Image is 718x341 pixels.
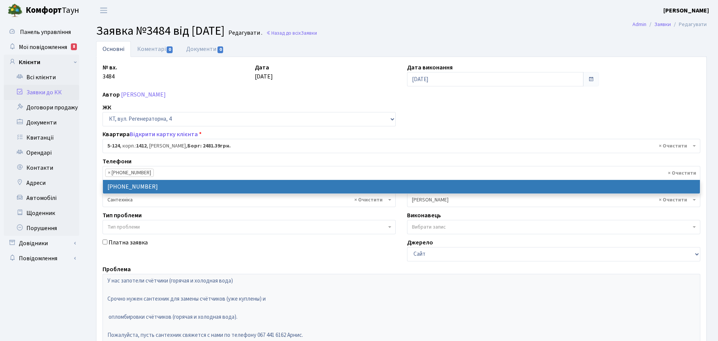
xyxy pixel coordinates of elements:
[121,91,166,99] a: [PERSON_NAME]
[103,63,117,72] label: № вх.
[4,190,79,206] a: Автомобілі
[217,46,224,53] span: 0
[187,142,231,150] b: Борг: 2481.39грн.
[107,223,140,231] span: Тип проблеми
[4,206,79,221] a: Щоденник
[26,4,79,17] span: Таун
[20,28,71,36] span: Панель управління
[621,17,718,32] nav: breadcrumb
[107,196,386,204] span: Сантехніка
[103,90,120,99] label: Автор
[107,142,691,150] span: <b>5-124</b>, корп.: <b>1412</b>, Йотов Світлана Олександрівна, <b>Борг: 2481.39грн.</b>
[105,169,154,177] li: +380 67 441 6162
[103,193,396,207] span: Сантехніка
[412,223,446,231] span: Вибрати запис
[103,103,111,112] label: ЖК
[4,70,79,85] a: Всі клієнти
[4,221,79,236] a: Порушення
[94,4,113,17] button: Переключити навігацію
[407,211,441,220] label: Виконавець
[103,265,131,274] label: Проблема
[109,238,148,247] label: Платна заявка
[4,55,79,70] a: Клієнти
[71,43,77,50] div: 8
[180,41,230,57] a: Документи
[4,40,79,55] a: Мої повідомлення8
[136,142,147,150] b: 1412
[103,130,202,139] label: Квартира
[4,115,79,130] a: Документи
[671,20,707,29] li: Редагувати
[4,251,79,266] a: Повідомлення
[108,169,110,177] span: ×
[255,63,269,72] label: Дата
[130,130,198,138] a: Відкрити картку клієнта
[266,29,317,37] a: Назад до всіхЗаявки
[354,196,383,204] span: Видалити всі елементи
[663,6,709,15] a: [PERSON_NAME]
[668,169,696,177] span: Видалити всі елементи
[97,63,249,86] div: 3484
[407,63,453,72] label: Дата виконання
[167,46,173,53] span: 0
[301,29,317,37] span: Заявки
[407,238,433,247] label: Джерело
[4,25,79,40] a: Панель управління
[4,85,79,100] a: Заявки до КК
[131,41,180,57] a: Коментарі
[4,236,79,251] a: Довідники
[103,157,132,166] label: Телефони
[407,193,700,207] span: Тихонов М.М.
[659,196,687,204] span: Видалити всі елементи
[4,175,79,190] a: Адреси
[412,196,691,204] span: Тихонов М.М.
[103,139,700,153] span: <b>5-124</b>, корп.: <b>1412</b>, Йотов Світлана Олександрівна, <b>Борг: 2481.39грн.</b>
[249,63,401,86] div: [DATE]
[659,142,687,150] span: Видалити всі елементи
[632,20,646,28] a: Admin
[19,43,67,51] span: Мої повідомлення
[8,3,23,18] img: logo.png
[4,145,79,160] a: Орендарі
[4,160,79,175] a: Контакти
[4,130,79,145] a: Квитанції
[26,4,62,16] b: Комфорт
[96,22,225,40] span: Заявка №3484 від [DATE]
[654,20,671,28] a: Заявки
[96,41,131,57] a: Основні
[4,100,79,115] a: Договори продажу
[103,180,700,194] li: [PHONE_NUMBER]
[227,29,262,37] small: Редагувати .
[103,211,142,220] label: Тип проблеми
[107,142,120,150] b: 5-124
